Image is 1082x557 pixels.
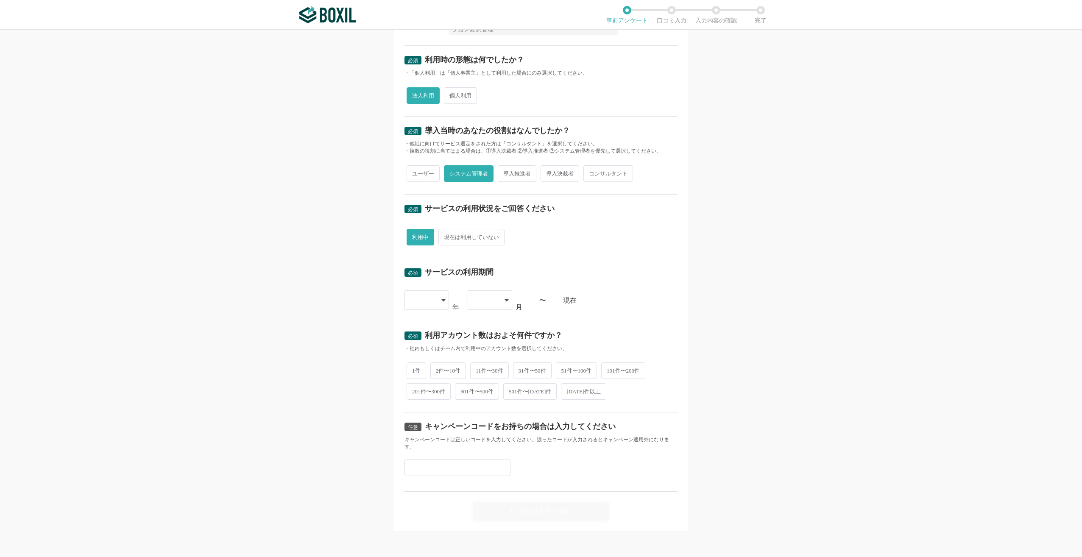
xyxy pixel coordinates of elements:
div: 〜 [539,297,546,304]
span: [DATE]件以上 [561,383,606,400]
span: 2件〜10件 [430,362,466,379]
li: 事前アンケート [605,6,649,24]
span: 51件〜100件 [556,362,597,379]
span: 501件〜[DATE]件 [503,383,557,400]
li: 入力内容の確認 [694,6,738,24]
span: 301件〜500件 [455,383,499,400]
div: キャンペーンコードをお持ちの場合は入力してください [425,423,616,430]
div: ・他社に向けてサービス選定をされた方は「コンサルタント」を選択してください。 [404,140,678,148]
span: 201件〜300件 [407,383,451,400]
span: ユーザー [407,165,440,182]
span: 101件〜200件 [601,362,645,379]
span: 31件〜50件 [513,362,552,379]
span: 1件 [407,362,426,379]
li: 完了 [738,6,783,24]
span: 個人利用 [444,87,477,104]
span: 必須 [408,333,418,339]
span: 利用中 [407,229,434,245]
span: 現在は利用していない [438,229,505,245]
div: 利用時の形態は何でしたか？ [425,56,524,64]
span: 必須 [408,128,418,134]
span: 必須 [408,206,418,212]
span: 任意 [408,424,418,430]
span: 導入推進者 [498,165,536,182]
span: コンサルタント [583,165,633,182]
span: 必須 [408,270,418,276]
div: 利用アカウント数はおよそ何件ですか？ [425,331,562,339]
div: キャンペーンコードは正しいコードを入力してください。誤ったコードが入力されるとキャンペーン適用外になります。 [404,436,678,451]
div: 年 [452,304,459,311]
span: 導入決裁者 [541,165,579,182]
span: システム管理者 [444,165,494,182]
div: 現在 [563,297,678,304]
div: ・社内もしくはチーム内で利用中のアカウント数を選択してください。 [404,345,678,352]
div: ・「個人利用」は「個人事業主」として利用した場合にのみ選択してください。 [404,70,678,77]
span: 法人利用 [407,87,440,104]
span: 11件〜30件 [470,362,509,379]
div: サービスの利用状況をご回答ください [425,205,555,212]
img: ボクシルSaaS_ロゴ [299,6,356,23]
li: 口コミ入力 [649,6,694,24]
span: 必須 [408,58,418,64]
div: 導入当時のあなたの役割はなんでしたか？ [425,127,570,134]
div: サービスの利用期間 [425,268,494,276]
div: 月 [516,304,522,311]
div: ・複数の役割に当てはまる場合は、①導入決裁者 ②導入推進者 ③システム管理者を優先して選択してください。 [404,148,678,155]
